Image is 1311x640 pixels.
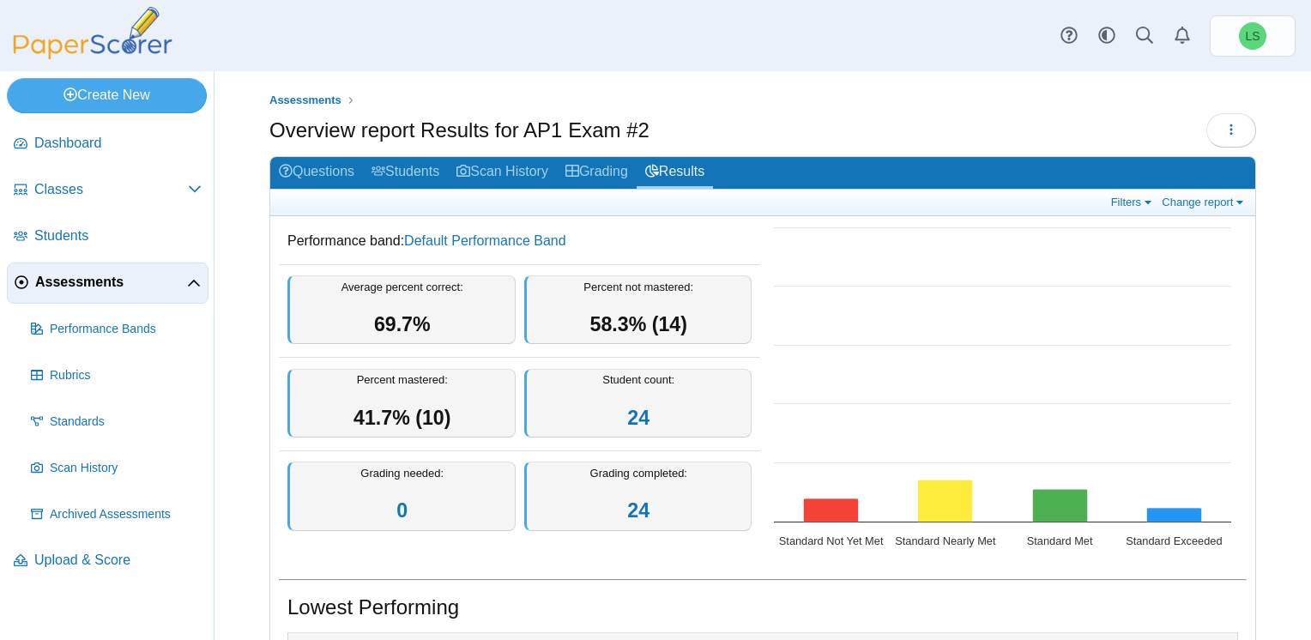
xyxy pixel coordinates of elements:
span: Students [34,226,202,245]
path: Standard Exceeded, 3. Overall Assessment Performance. [1147,508,1202,522]
span: Assessments [35,273,187,292]
a: Alerts [1163,17,1201,55]
span: Rubrics [50,367,202,384]
text: Standard Met [1027,534,1093,547]
a: 24 [627,407,649,429]
a: Default Performance Band [404,233,566,248]
span: 41.7% (10) [353,407,450,429]
a: PaperScorer [7,47,178,62]
h1: Lowest Performing [287,593,459,622]
a: Scan History [448,157,557,189]
span: Standards [50,414,202,431]
span: Dashboard [34,134,202,153]
a: Performance Bands [24,309,208,350]
a: Scan History [24,448,208,489]
span: Lori Scott [1245,30,1260,42]
a: Grading [557,157,637,189]
a: Classes [7,170,208,211]
a: Dashboard [7,124,208,165]
text: Standard Not Yet Met [779,534,884,547]
span: 69.7% [374,313,431,335]
a: Assessments [7,263,208,304]
a: Archived Assessments [24,494,208,535]
div: Chart. Highcharts interactive chart. [765,219,1247,562]
a: Rubrics [24,355,208,396]
span: Assessments [269,94,341,106]
a: 0 [396,499,408,522]
span: Upload & Score [34,551,202,570]
div: Student count: [524,369,752,438]
span: 58.3% (14) [590,313,687,335]
span: Performance Bands [50,321,202,338]
a: Students [7,216,208,257]
div: Percent mastered: [287,369,516,438]
path: Standard Nearly Met, 9. Overall Assessment Performance. [918,480,973,522]
svg: Interactive chart [765,219,1240,562]
path: Standard Not Yet Met, 5. Overall Assessment Performance. [804,498,859,522]
a: Upload & Score [7,540,208,582]
span: Classes [34,180,188,199]
a: Change report [1157,195,1251,209]
div: Grading needed: [287,462,516,531]
a: Filters [1107,195,1159,209]
text: Standard Nearly Met [895,534,996,547]
div: Average percent correct: [287,275,516,345]
a: Standards [24,402,208,443]
span: Scan History [50,460,202,477]
h1: Overview report Results for AP1 Exam #2 [269,116,649,145]
a: Create New [7,78,207,112]
span: Lori Scott [1239,22,1266,50]
span: Archived Assessments [50,506,202,523]
text: Standard Exceeded [1126,534,1222,547]
path: Standard Met, 7. Overall Assessment Performance. [1033,490,1088,522]
a: Assessments [265,90,346,112]
div: Percent not mastered: [524,275,752,345]
div: Grading completed: [524,462,752,531]
a: Results [637,157,713,189]
a: 24 [627,499,649,522]
img: PaperScorer [7,7,178,59]
a: Lori Scott [1210,15,1296,57]
dd: Performance band: [279,219,760,263]
a: Students [363,157,448,189]
a: Questions [270,157,363,189]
